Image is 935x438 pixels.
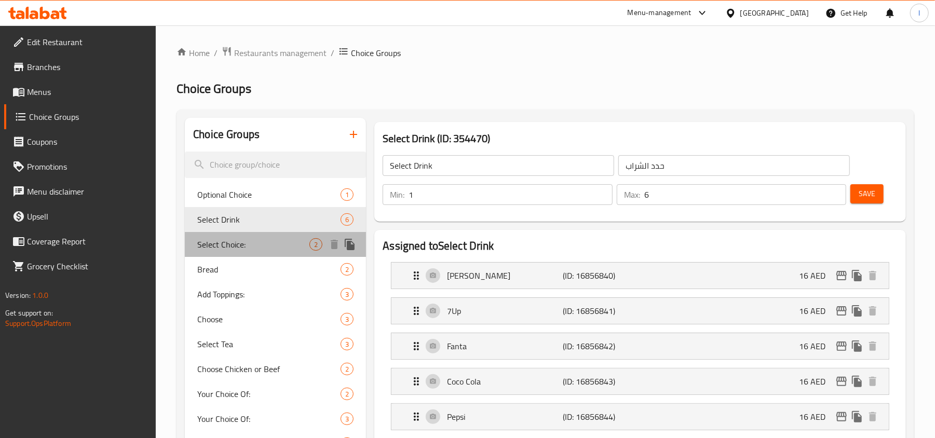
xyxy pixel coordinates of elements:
[193,127,260,142] h2: Choice Groups
[865,338,880,354] button: delete
[185,152,366,178] input: search
[628,7,692,19] div: Menu-management
[197,388,341,400] span: Your Choice Of:
[383,328,898,364] li: Expand
[341,314,353,324] span: 3
[222,46,327,60] a: Restaurants management
[865,268,880,283] button: delete
[563,305,641,317] p: (ID: 16856841)
[32,289,48,302] span: 1.0.0
[563,269,641,282] p: (ID: 16856840)
[27,235,148,248] span: Coverage Report
[341,290,353,299] span: 3
[27,61,148,73] span: Branches
[447,340,563,352] p: Fanta
[740,7,809,19] div: [GEOGRAPHIC_DATA]
[5,289,31,302] span: Version:
[799,269,834,282] p: 16 AED
[27,36,148,48] span: Edit Restaurant
[391,368,889,394] div: Expand
[197,338,341,350] span: Select Tea
[29,111,148,123] span: Choice Groups
[4,154,156,179] a: Promotions
[185,307,366,332] div: Choose3
[563,410,641,423] p: (ID: 16856844)
[341,190,353,200] span: 1
[5,317,71,330] a: Support.OpsPlatform
[310,240,322,250] span: 2
[197,413,341,425] span: Your Choice Of:
[341,215,353,225] span: 6
[918,7,920,19] span: l
[197,288,341,300] span: Add Toppings:
[391,298,889,324] div: Expand
[27,210,148,223] span: Upsell
[447,375,563,388] p: Coco Cola
[383,130,898,147] h3: Select Drink (ID: 354470)
[799,410,834,423] p: 16 AED
[185,406,366,431] div: Your Choice Of:3
[342,237,358,252] button: duplicate
[391,333,889,359] div: Expand
[341,413,354,425] div: Choices
[185,207,366,232] div: Select Drink6
[390,188,404,201] p: Min:
[327,237,342,252] button: delete
[865,374,880,389] button: delete
[27,86,148,98] span: Menus
[185,332,366,357] div: Select Tea3
[185,257,366,282] div: Bread2
[4,54,156,79] a: Branches
[834,409,849,425] button: edit
[197,213,341,226] span: Select Drink
[214,47,218,59] li: /
[849,338,865,354] button: duplicate
[865,409,880,425] button: delete
[234,47,327,59] span: Restaurants management
[834,303,849,319] button: edit
[4,104,156,129] a: Choice Groups
[4,254,156,279] a: Grocery Checklist
[27,185,148,198] span: Menu disclaimer
[341,188,354,201] div: Choices
[341,213,354,226] div: Choices
[351,47,401,59] span: Choice Groups
[383,258,898,293] li: Expand
[177,77,251,100] span: Choice Groups
[447,269,563,282] p: [PERSON_NAME]
[563,340,641,352] p: (ID: 16856842)
[834,374,849,389] button: edit
[185,357,366,381] div: Choose Chicken or Beef2
[341,414,353,424] span: 3
[799,305,834,317] p: 16 AED
[4,229,156,254] a: Coverage Report
[849,303,865,319] button: duplicate
[185,282,366,307] div: Add Toppings:3
[341,313,354,325] div: Choices
[27,135,148,148] span: Coupons
[850,184,884,203] button: Save
[27,160,148,173] span: Promotions
[331,47,334,59] li: /
[624,188,640,201] p: Max:
[341,364,353,374] span: 2
[799,375,834,388] p: 16 AED
[4,179,156,204] a: Menu disclaimer
[27,260,148,272] span: Grocery Checklist
[185,182,366,207] div: Optional Choice1
[341,389,353,399] span: 2
[383,293,898,328] li: Expand
[4,204,156,229] a: Upsell
[391,404,889,430] div: Expand
[849,268,865,283] button: duplicate
[4,30,156,54] a: Edit Restaurant
[341,388,354,400] div: Choices
[849,374,865,389] button: duplicate
[563,375,641,388] p: (ID: 16856843)
[177,47,210,59] a: Home
[391,263,889,289] div: Expand
[834,268,849,283] button: edit
[341,339,353,349] span: 3
[849,409,865,425] button: duplicate
[834,338,849,354] button: edit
